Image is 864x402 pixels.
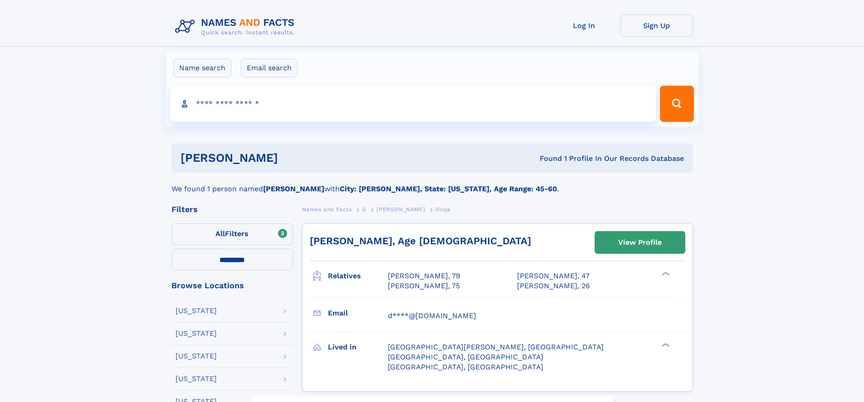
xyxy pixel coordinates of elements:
a: [PERSON_NAME], 79 [388,271,460,281]
span: G [362,206,366,213]
b: City: [PERSON_NAME], State: [US_STATE], Age Range: 45-60 [340,184,557,193]
label: Filters [171,223,293,245]
div: [US_STATE] [176,375,217,383]
div: Filters [171,205,293,213]
img: Logo Names and Facts [171,15,302,39]
span: [GEOGRAPHIC_DATA], [GEOGRAPHIC_DATA] [388,353,543,361]
h3: Relatives [328,268,388,284]
h3: Email [328,305,388,321]
a: [PERSON_NAME], Age [DEMOGRAPHIC_DATA] [310,235,531,247]
div: [US_STATE] [176,330,217,337]
div: Browse Locations [171,281,293,290]
a: G [362,203,366,215]
a: [PERSON_NAME], 26 [517,281,590,291]
label: Name search [173,58,231,77]
div: ❯ [659,271,670,277]
a: [PERSON_NAME] [376,203,425,215]
h1: [PERSON_NAME] [181,152,409,164]
span: [GEOGRAPHIC_DATA], [GEOGRAPHIC_DATA] [388,363,543,371]
span: [GEOGRAPHIC_DATA][PERSON_NAME], [GEOGRAPHIC_DATA] [388,343,604,351]
a: View Profile [595,232,685,253]
span: Divya [435,206,451,213]
div: ❯ [659,342,670,348]
div: Found 1 Profile In Our Records Database [409,154,684,164]
div: View Profile [618,232,662,253]
a: [PERSON_NAME], 75 [388,281,460,291]
label: Email search [241,58,298,77]
button: Search Button [660,86,693,122]
div: [US_STATE] [176,307,217,315]
input: search input [171,86,656,122]
span: All [215,229,225,238]
div: [US_STATE] [176,353,217,360]
span: [PERSON_NAME] [376,206,425,213]
div: We found 1 person named with . [171,173,693,194]
b: [PERSON_NAME] [263,184,324,193]
a: Sign Up [620,15,693,37]
a: [PERSON_NAME], 47 [517,271,590,281]
a: Names and Facts [302,203,352,215]
h3: Lived in [328,339,388,355]
a: Log In [548,15,620,37]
